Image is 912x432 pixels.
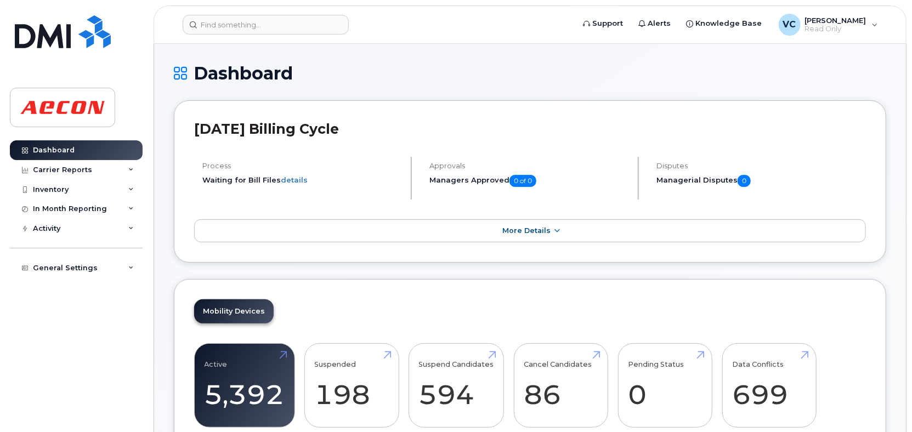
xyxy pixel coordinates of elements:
[509,175,536,187] span: 0 of 0
[194,299,274,323] a: Mobility Devices
[656,175,866,187] h5: Managerial Disputes
[429,162,628,170] h4: Approvals
[202,175,401,185] li: Waiting for Bill Files
[429,175,628,187] h5: Managers Approved
[419,349,494,422] a: Suspend Candidates 594
[315,349,389,422] a: Suspended 198
[628,349,702,422] a: Pending Status 0
[738,175,751,187] span: 0
[281,175,308,184] a: details
[524,349,598,422] a: Cancel Candidates 86
[502,226,551,235] span: More Details
[174,64,886,83] h1: Dashboard
[656,162,866,170] h4: Disputes
[205,349,285,422] a: Active 5,392
[194,121,866,137] h2: [DATE] Billing Cycle
[202,162,401,170] h4: Process
[732,349,806,422] a: Data Conflicts 699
